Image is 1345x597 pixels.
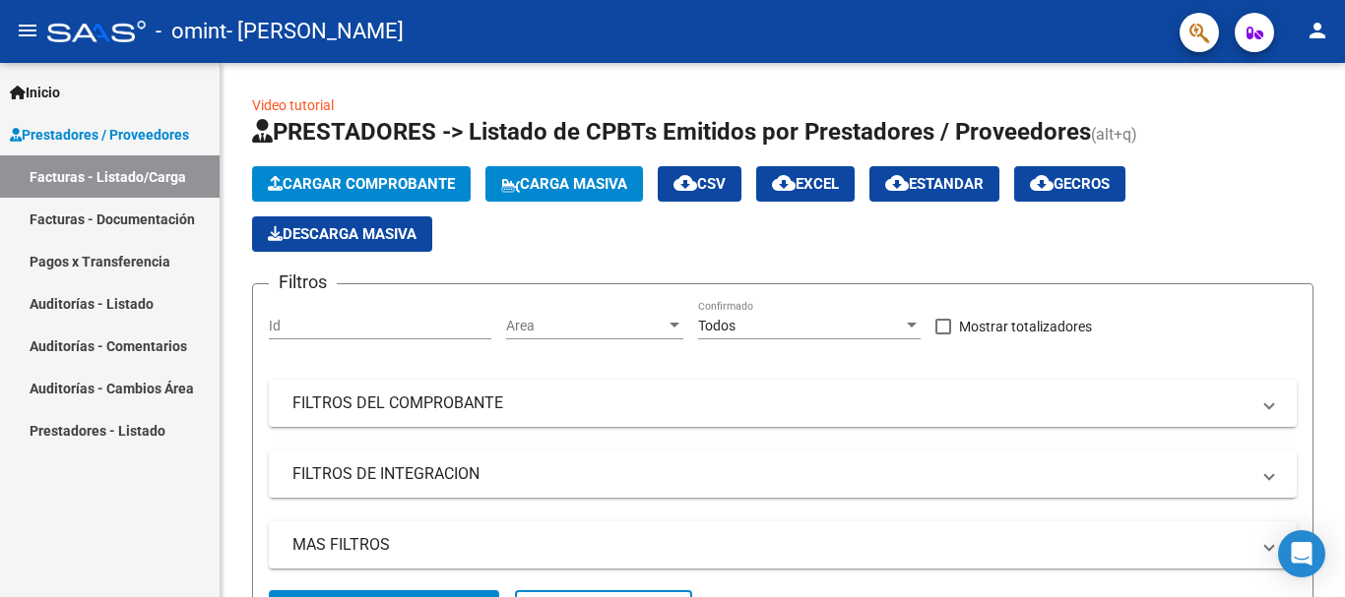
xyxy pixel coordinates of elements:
[885,171,909,195] mat-icon: cloud_download
[292,534,1249,556] mat-panel-title: MAS FILTROS
[885,175,984,193] span: Estandar
[252,216,432,252] button: Descarga Masiva
[252,118,1091,146] span: PRESTADORES -> Listado de CPBTs Emitidos por Prestadores / Proveedores
[698,318,736,333] span: Todos
[673,175,726,193] span: CSV
[252,216,432,252] app-download-masive: Descarga masiva de comprobantes (adjuntos)
[269,521,1297,568] mat-expansion-panel-header: MAS FILTROS
[269,450,1297,498] mat-expansion-panel-header: FILTROS DE INTEGRACION
[16,19,39,42] mat-icon: menu
[1091,125,1137,144] span: (alt+q)
[292,392,1249,414] mat-panel-title: FILTROS DEL COMPROBANTE
[485,166,643,202] button: Carga Masiva
[1014,166,1125,202] button: Gecros
[658,166,741,202] button: CSV
[268,225,416,243] span: Descarga Masiva
[292,463,1249,485] mat-panel-title: FILTROS DE INTEGRACION
[756,166,855,202] button: EXCEL
[1306,19,1329,42] mat-icon: person
[673,171,697,195] mat-icon: cloud_download
[1278,530,1325,577] div: Open Intercom Messenger
[156,10,226,53] span: - omint
[10,124,189,146] span: Prestadores / Proveedores
[269,380,1297,427] mat-expansion-panel-header: FILTROS DEL COMPROBANTE
[772,175,839,193] span: EXCEL
[869,166,999,202] button: Estandar
[252,166,471,202] button: Cargar Comprobante
[269,269,337,296] h3: Filtros
[506,318,666,334] span: Area
[959,315,1092,338] span: Mostrar totalizadores
[10,82,60,103] span: Inicio
[1030,175,1110,193] span: Gecros
[268,175,455,193] span: Cargar Comprobante
[501,175,627,193] span: Carga Masiva
[252,97,334,113] a: Video tutorial
[772,171,796,195] mat-icon: cloud_download
[226,10,404,53] span: - [PERSON_NAME]
[1030,171,1054,195] mat-icon: cloud_download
